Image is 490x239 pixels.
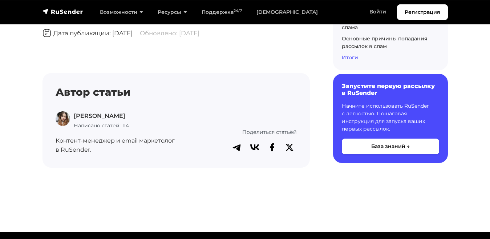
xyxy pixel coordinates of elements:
p: Начните использовать RuSender с легкостью. Пошаговая инструкция для запуска ваших первых рассылок. [342,103,439,133]
button: База знаний → [342,139,439,155]
a: Ресурсы [150,5,194,20]
a: Регистрация [397,4,448,20]
a: Возможности [93,5,150,20]
a: Войти [362,4,393,19]
a: [DEMOGRAPHIC_DATA] [249,5,325,20]
h4: Автор статьи [56,86,297,99]
p: [PERSON_NAME] [74,111,129,121]
h6: Запустите первую рассылку в RuSender [342,83,439,96]
a: Запустите первую рассылку в RuSender Начните использовать RuSender с легкостью. Пошаговая инструк... [333,74,448,163]
img: Дата публикации [42,29,51,37]
p: Контент-менеджер и email маркетолог в RuSender. [56,136,193,155]
span: Дата публикации: [DATE] [42,29,133,37]
p: Поделиться статьёй [201,128,297,136]
span: Написано статей: 114 [74,122,129,129]
a: Итоги [342,54,358,61]
span: Обновлено: [DATE] [140,29,199,37]
img: RuSender [42,8,83,15]
a: Поддержка24/7 [194,5,249,20]
a: Основные причины попадания рассылок в спам [342,35,428,49]
sup: 24/7 [234,8,242,13]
